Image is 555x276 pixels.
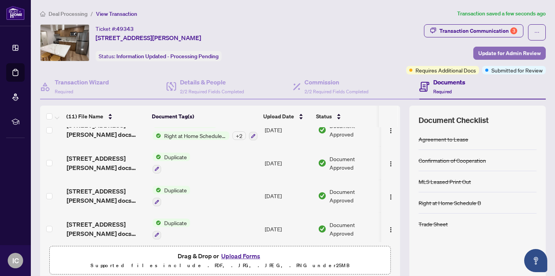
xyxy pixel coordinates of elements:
img: Status Icon [153,186,161,194]
span: View Transaction [96,10,137,17]
span: [STREET_ADDRESS][PERSON_NAME] docs [PERSON_NAME].pdf [67,121,146,139]
span: Duplicate [161,153,190,161]
span: Requires Additional Docs [415,66,476,74]
div: Confirmation of Cooperation [419,156,486,165]
th: Document Tag(s) [149,106,260,127]
span: home [40,11,45,17]
span: Submitted for Review [491,66,543,74]
div: + 2 [232,131,246,140]
div: Trade Sheet [419,220,448,228]
div: Agreement to Lease [419,135,468,143]
th: Upload Date [260,106,313,127]
img: Logo [388,227,394,233]
span: Document Checklist [419,115,489,126]
img: Logo [388,128,394,134]
th: (11) File Name [63,106,149,127]
p: Supported files include .PDF, .JPG, .JPEG, .PNG under 25 MB [54,261,386,270]
img: Status Icon [153,219,161,227]
span: ellipsis [534,30,540,35]
span: 2/2 Required Fields Completed [180,89,244,94]
span: 49343 [116,25,134,32]
span: Deal Processing [49,10,87,17]
button: Logo [385,223,397,235]
td: [DATE] [262,146,315,180]
div: MLS Leased Print Out [419,177,471,186]
span: Duplicate [161,219,190,227]
button: Logo [385,124,397,136]
span: 2/2 Required Fields Completed [304,89,368,94]
span: (11) File Name [66,112,103,121]
span: Document Approved [330,155,378,172]
button: Transaction Communication3 [424,24,523,37]
button: Status IconDuplicate [153,153,190,173]
h4: Details & People [180,77,244,87]
img: Document Status [318,192,326,200]
button: Status IconDuplicate [153,186,190,207]
div: Right at Home Schedule B [419,199,481,207]
button: Update for Admin Review [473,47,546,60]
button: Logo [385,190,397,202]
td: [DATE] [262,180,315,213]
img: Logo [388,161,394,167]
button: Status IconDuplicate [153,219,190,239]
button: Logo [385,157,397,169]
img: Document Status [318,225,326,233]
span: Required [55,89,73,94]
button: Open asap [524,249,547,272]
h4: Documents [433,77,465,87]
li: / [91,9,93,18]
img: IMG-W12296588_1.jpg [40,25,89,61]
span: Drag & Drop orUpload FormsSupported files include .PDF, .JPG, .JPEG, .PNG under25MB [50,246,390,275]
span: Right at Home Schedule B [161,131,229,140]
span: Drag & Drop or [178,251,262,261]
button: Upload Forms [219,251,262,261]
img: Document Status [318,126,326,134]
img: logo [6,6,25,20]
img: Document Status [318,159,326,167]
article: Transaction saved a few seconds ago [457,9,546,18]
img: Logo [388,194,394,200]
td: [DATE] [262,212,315,246]
button: Status IconAgreement to LeaseStatus IconRight at Home Schedule B+2 [153,119,257,140]
span: Document Approved [330,220,378,237]
span: Information Updated - Processing Pending [116,53,219,60]
span: [STREET_ADDRESS][PERSON_NAME] docs [PERSON_NAME].pdf [67,187,146,205]
span: Document Approved [330,121,378,138]
span: Status [316,112,332,121]
span: Duplicate [161,186,190,194]
img: Status Icon [153,131,161,140]
h4: Commission [304,77,368,87]
span: Update for Admin Review [478,47,541,59]
th: Status [313,106,379,127]
span: [STREET_ADDRESS][PERSON_NAME] docs [PERSON_NAME].pdf [67,154,146,172]
td: [DATE] [262,113,315,146]
span: Upload Date [263,112,294,121]
span: IC [12,255,19,266]
span: [STREET_ADDRESS][PERSON_NAME] docs [PERSON_NAME].pdf [67,220,146,238]
div: Ticket #: [96,24,134,33]
div: Status: [96,51,222,61]
h4: Transaction Wizard [55,77,109,87]
span: [STREET_ADDRESS][PERSON_NAME] [96,33,201,42]
div: 3 [510,27,517,34]
img: Status Icon [153,153,161,161]
span: Document Approved [330,187,378,204]
span: Required [433,89,452,94]
div: Transaction Communication [439,25,517,37]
